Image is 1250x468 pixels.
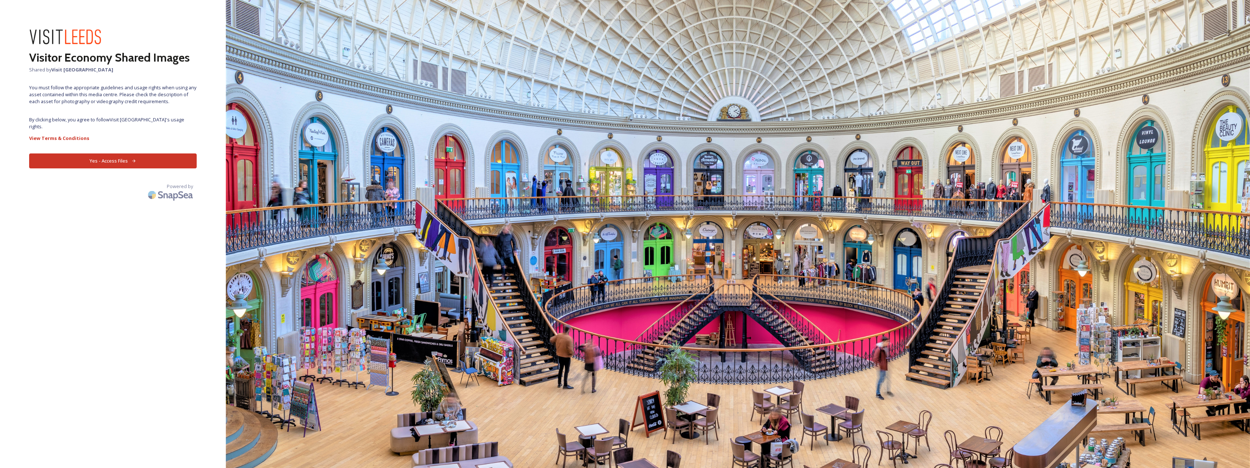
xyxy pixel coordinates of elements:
img: download%20(2).png [29,29,102,45]
h2: Visitor Economy Shared Images [29,49,197,66]
button: Yes - Access Files [29,153,197,168]
strong: View Terms & Conditions [29,135,89,141]
span: Shared by [29,66,197,73]
span: Powered by [167,183,193,190]
a: View Terms & Conditions [29,134,197,143]
strong: Visit [GEOGRAPHIC_DATA] [51,66,113,73]
span: You must follow the appropriate guidelines and usage rights when using any asset contained within... [29,84,197,105]
span: By clicking below, you agree to follow Visit [GEOGRAPHIC_DATA] 's usage rights. [29,116,197,130]
img: SnapSea Logo [146,186,197,203]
